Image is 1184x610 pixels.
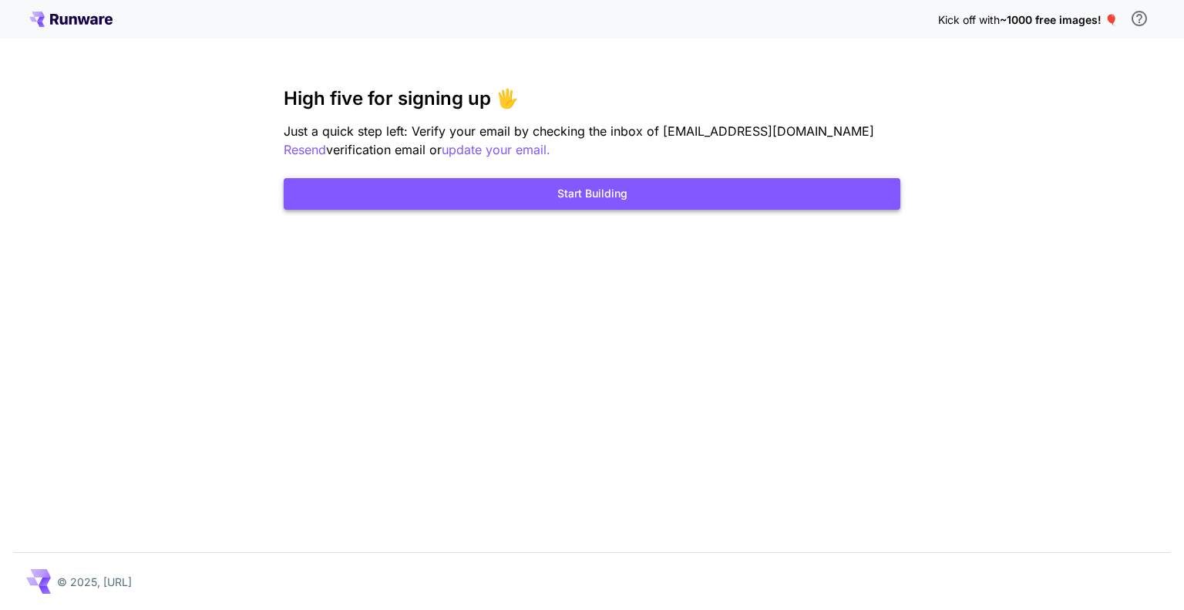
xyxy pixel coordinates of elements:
[326,142,442,157] span: verification email or
[57,574,132,590] p: © 2025, [URL]
[284,123,874,139] span: Just a quick step left: Verify your email by checking the inbox of [EMAIL_ADDRESS][DOMAIN_NAME]
[442,140,550,160] button: update your email.
[284,178,900,210] button: Start Building
[284,88,900,110] h3: High five for signing up 🖐️
[1124,3,1155,34] button: In order to qualify for free credit, you need to sign up with a business email address and click ...
[938,13,1000,26] span: Kick off with
[284,140,326,160] button: Resend
[1000,13,1118,26] span: ~1000 free images! 🎈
